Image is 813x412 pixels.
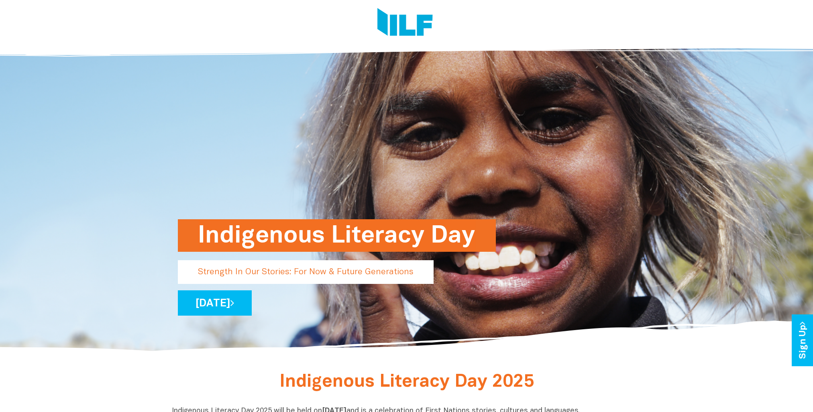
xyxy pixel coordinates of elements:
a: [DATE] [178,290,252,316]
img: Logo [377,8,433,38]
span: Indigenous Literacy Day 2025 [279,374,534,390]
h1: Indigenous Literacy Day [198,219,476,252]
p: Strength In Our Stories: For Now & Future Generations [178,260,434,284]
